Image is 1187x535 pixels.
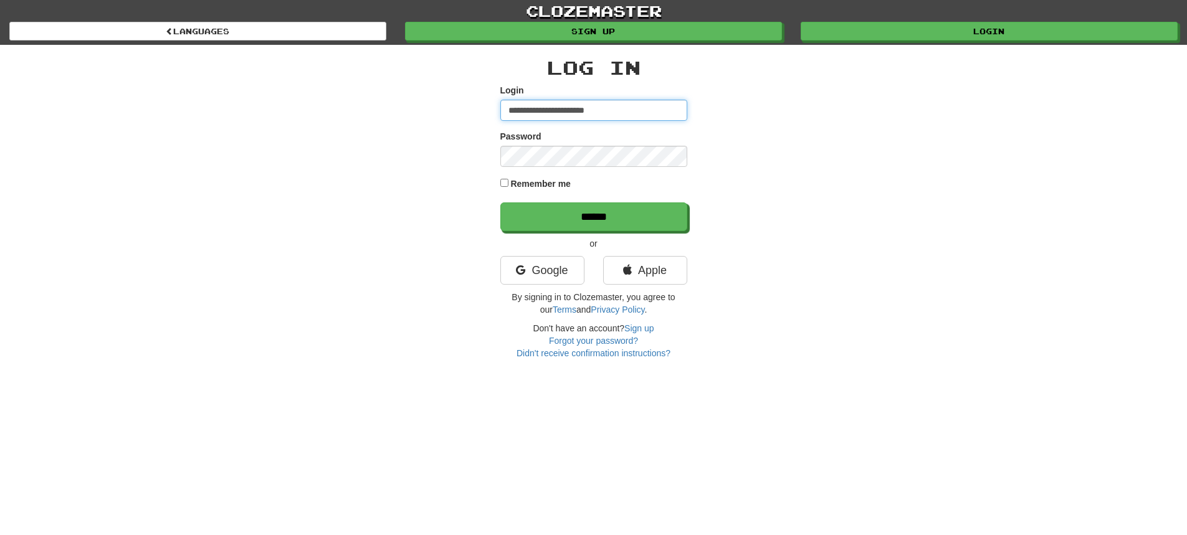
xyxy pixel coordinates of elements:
label: Password [500,130,541,143]
a: Privacy Policy [591,305,644,315]
a: Didn't receive confirmation instructions? [517,348,670,358]
p: By signing in to Clozemaster, you agree to our and . [500,291,687,316]
a: Languages [9,22,386,40]
p: or [500,237,687,250]
label: Login [500,84,524,97]
a: Terms [553,305,576,315]
div: Don't have an account? [500,322,687,359]
label: Remember me [510,178,571,190]
a: Login [801,22,1178,40]
a: Forgot your password? [549,336,638,346]
a: Sign up [624,323,654,333]
a: Google [500,256,584,285]
a: Sign up [405,22,782,40]
a: Apple [603,256,687,285]
h2: Log In [500,57,687,78]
